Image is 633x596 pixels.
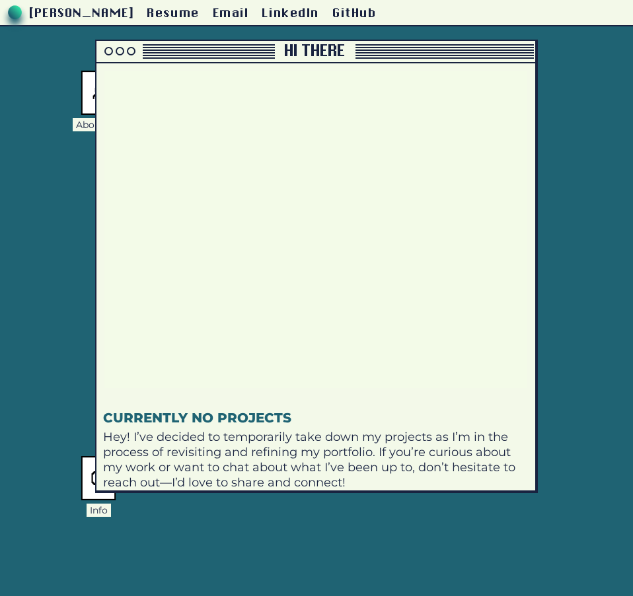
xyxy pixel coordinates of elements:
[73,118,124,131] div: About Me
[147,7,200,20] a: Resume
[333,7,377,20] a: GitHub
[213,7,250,20] a: Email
[262,7,319,20] a: LinkedIn
[281,44,349,59] div: Hi there
[103,430,523,490] div: Hey! I’ve decided to temporarily take down my projects as I’m in the process of revisiting and re...
[87,504,111,517] div: Info
[30,7,134,20] a: [PERSON_NAME]
[103,409,291,426] h3: currently no projects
